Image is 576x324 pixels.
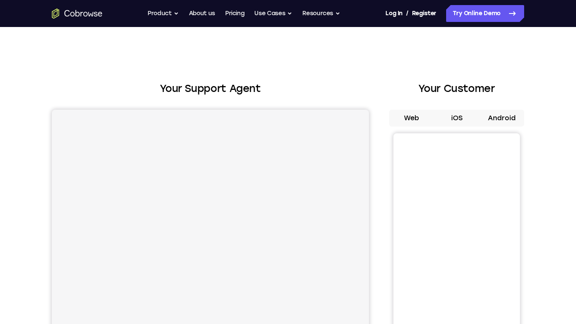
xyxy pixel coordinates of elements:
h2: Your Customer [389,81,524,96]
a: Pricing [225,5,245,22]
button: Android [479,110,524,127]
h2: Your Support Agent [52,81,369,96]
a: Try Online Demo [446,5,524,22]
button: Web [389,110,434,127]
a: Go to the home page [52,8,102,19]
button: Product [148,5,179,22]
button: Use Cases [254,5,292,22]
a: Log In [385,5,402,22]
a: Register [412,5,436,22]
button: Resources [302,5,340,22]
a: About us [189,5,215,22]
span: / [406,8,409,19]
button: iOS [434,110,479,127]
